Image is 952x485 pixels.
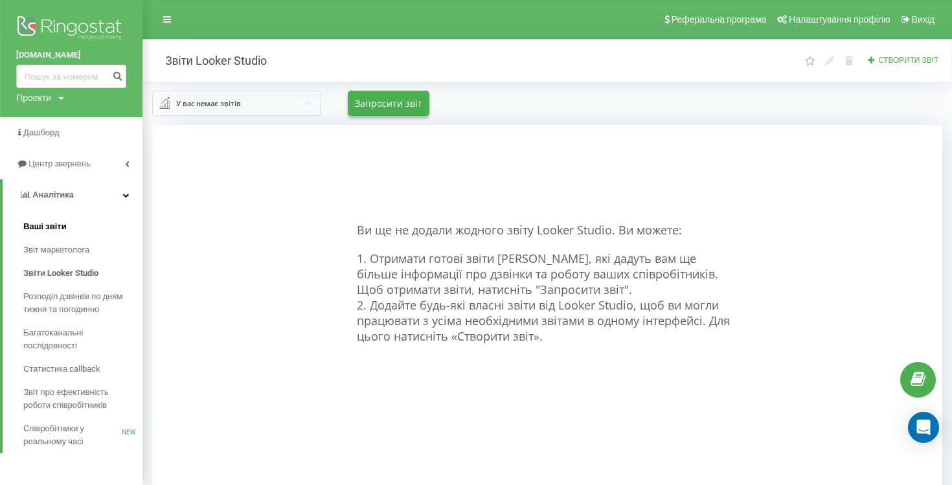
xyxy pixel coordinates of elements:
[23,357,142,381] a: Статистика callback
[23,128,60,137] span: Дашборд
[357,297,730,344] span: 2. Додайте будь-які власні звіти від Looker Studio, щоб ви могли працювати з усіма необхідними зв...
[23,285,142,321] a: Розподіл дзвінків по дням тижня та погодинно
[672,14,767,25] span: Реферальна програма
[23,243,89,256] span: Звіт маркетолога
[16,65,126,88] input: Пошук за номером
[23,267,98,280] span: Звіти Looker Studio
[23,321,142,357] a: Багатоканальні послідовності
[152,53,267,68] h2: Звіти Looker Studio
[23,238,142,262] a: Звіт маркетолога
[912,14,935,25] span: Вихід
[23,386,136,412] span: Звіт про ефективність роботи співробітників
[867,56,876,63] i: Створити звіт
[16,49,126,62] a: [DOMAIN_NAME]
[348,91,429,116] button: Запросити звіт
[908,412,939,443] div: Open Intercom Messenger
[28,159,91,168] span: Центр звернень
[176,96,241,111] div: У вас немає звітів
[23,215,142,238] a: Ваші звіти
[3,179,142,210] a: Аналiтика
[23,290,136,316] span: Розподіл дзвінків по дням тижня та погодинно
[23,381,142,417] a: Звіт про ефективність роботи співробітників
[357,222,738,239] p: Ви ще не додали жодного звіту Looker Studio. Ви можете:
[32,190,74,199] span: Аналiтика
[23,220,67,233] span: Ваші звіти
[23,326,136,352] span: Багатоканальні послідовності
[16,13,126,45] img: Ringostat logo
[23,363,100,376] span: Статистика callback
[16,91,51,104] div: Проекти
[824,56,835,65] i: Редагувати звіт
[23,262,142,285] a: Звіти Looker Studio
[23,417,142,453] a: Співробітники у реальному часіNEW
[357,251,718,297] span: 1. Отримати готові звіти [PERSON_NAME], які дадуть вам ще більше інформації про дзвінки та роботу...
[878,56,938,65] span: Створити звіт
[23,422,122,448] span: Співробітники у реальному часі
[804,56,815,65] i: Цей звіт буде завантажений першим при відкритті "Звіти Looker Studio". Ви можете призначити будь-...
[844,56,855,65] i: Видалити звіт
[789,14,890,25] span: Налаштування профілю
[863,55,942,66] button: Створити звіт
